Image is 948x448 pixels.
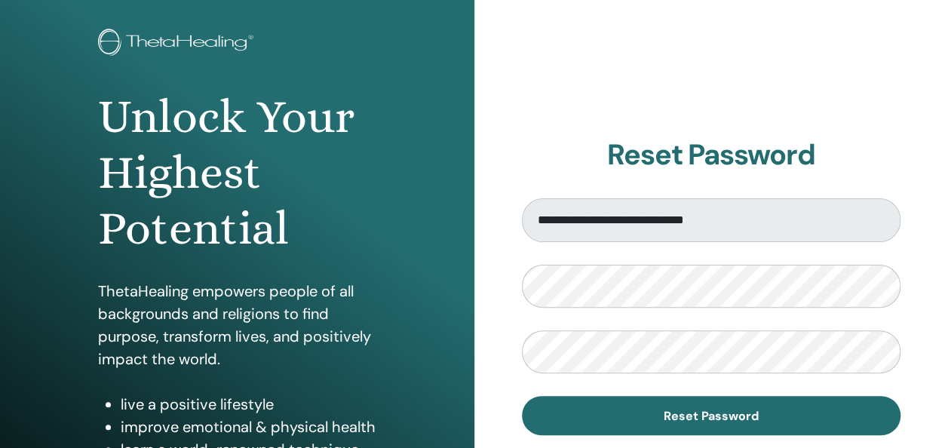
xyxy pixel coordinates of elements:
[664,408,759,424] span: Reset Password
[98,280,376,370] p: ThetaHealing empowers people of all backgrounds and religions to find purpose, transform lives, a...
[522,138,901,173] h2: Reset Password
[121,393,376,416] li: live a positive lifestyle
[522,396,901,435] button: Reset Password
[121,416,376,438] li: improve emotional & physical health
[98,89,376,257] h1: Unlock Your Highest Potential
